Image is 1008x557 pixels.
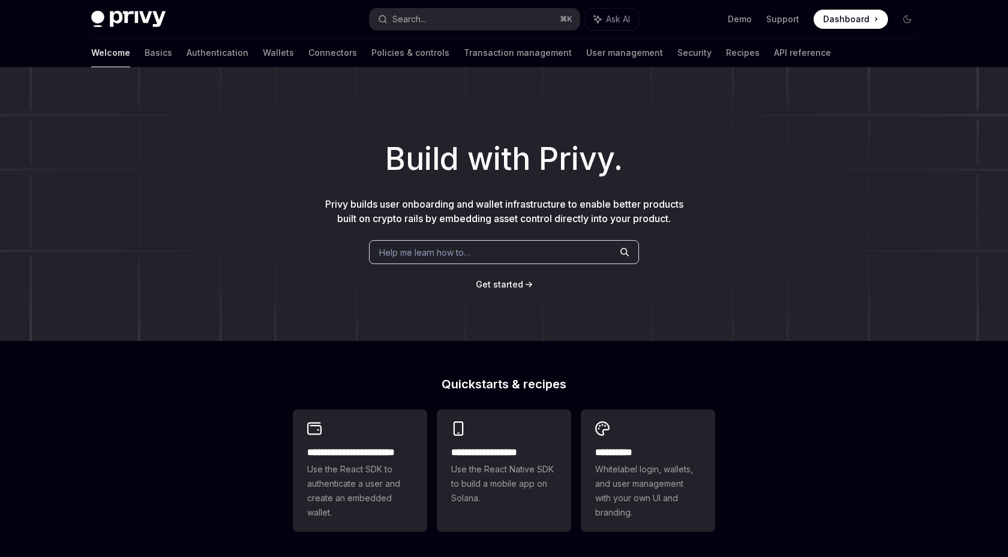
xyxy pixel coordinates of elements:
h1: Build with Privy. [19,136,989,182]
span: Get started [476,279,523,289]
a: Transaction management [464,38,572,67]
a: Basics [145,38,172,67]
a: Dashboard [814,10,888,29]
h2: Quickstarts & recipes [293,378,715,390]
a: Demo [728,13,752,25]
span: Ask AI [606,13,630,25]
a: **** **** **** ***Use the React Native SDK to build a mobile app on Solana. [437,409,571,532]
span: Whitelabel login, wallets, and user management with your own UI and branding. [595,462,701,520]
button: Ask AI [586,8,638,30]
a: **** *****Whitelabel login, wallets, and user management with your own UI and branding. [581,409,715,532]
a: API reference [774,38,831,67]
a: Policies & controls [371,38,449,67]
div: Search... [392,12,426,26]
a: User management [586,38,663,67]
a: Security [677,38,712,67]
span: Privy builds user onboarding and wallet infrastructure to enable better products built on crypto ... [325,198,683,224]
img: dark logo [91,11,166,28]
button: Search...⌘K [370,8,580,30]
span: Use the React Native SDK to build a mobile app on Solana. [451,462,557,505]
a: Connectors [308,38,357,67]
a: Wallets [263,38,294,67]
span: Dashboard [823,13,869,25]
span: Use the React SDK to authenticate a user and create an embedded wallet. [307,462,413,520]
a: Recipes [726,38,760,67]
a: Support [766,13,799,25]
a: Welcome [91,38,130,67]
span: ⌘ K [560,14,572,24]
span: Help me learn how to… [379,246,470,259]
a: Get started [476,278,523,291]
button: Toggle dark mode [898,10,917,29]
a: Authentication [187,38,248,67]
